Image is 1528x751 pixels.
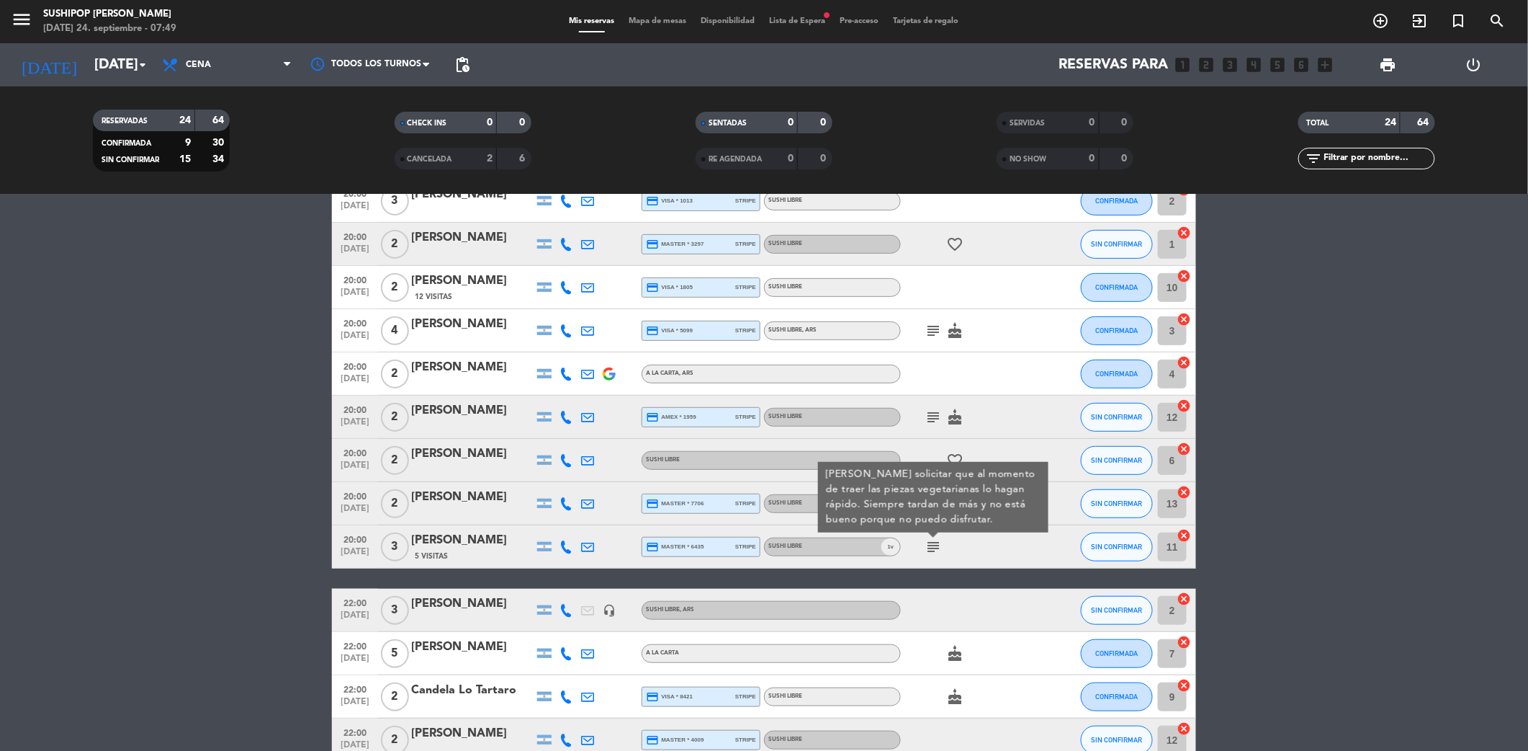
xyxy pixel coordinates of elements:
[1081,533,1153,561] button: SIN CONFIRMAR
[1268,55,1287,74] i: looks_5
[411,358,534,377] div: [PERSON_NAME]
[646,411,696,424] span: amex * 1959
[337,504,373,520] span: [DATE]
[709,120,747,127] span: SENTADAS
[1372,12,1390,30] i: add_circle_outline
[1431,43,1517,86] div: LOG OUT
[735,239,756,249] span: stripe
[735,412,756,422] span: stripe
[1305,150,1323,167] i: filter_list
[411,724,534,743] div: [PERSON_NAME]
[1122,117,1131,128] strong: 0
[646,690,659,703] i: credit_card
[415,291,452,303] span: 12 Visitas
[408,156,452,163] span: CANCELADA
[411,488,534,507] div: [PERSON_NAME]
[337,271,373,288] span: 20:00
[1096,326,1138,334] span: CONFIRMADA
[646,607,694,613] span: SUSHI LIBRE
[381,316,409,345] span: 4
[1081,360,1153,388] button: CONFIRMADA
[381,683,409,711] span: 2
[646,195,659,208] i: credit_card
[1092,499,1143,507] span: SIN CONFIRMAR
[946,409,963,426] i: cake
[519,117,528,128] strong: 0
[646,541,704,554] span: master * 6435
[337,331,373,347] span: [DATE]
[888,542,891,551] span: 1
[337,654,373,670] span: [DATE]
[337,228,373,244] span: 20:00
[1177,721,1192,736] i: cancel
[337,594,373,610] span: 22:00
[337,461,373,477] span: [DATE]
[102,117,148,125] span: RESERVADAS
[1081,446,1153,475] button: SIN CONFIRMAR
[212,138,227,148] strong: 30
[411,595,534,613] div: [PERSON_NAME]
[1177,528,1192,543] i: cancel
[1385,117,1396,128] strong: 24
[768,543,802,549] span: SUSHI LIBRE
[946,236,963,253] i: favorite_border
[768,284,802,290] span: SUSHI LIBRE
[1122,154,1131,164] strong: 0
[646,650,679,656] span: A LA CARTA
[646,734,659,747] i: credit_card
[735,283,756,292] span: stripe
[411,401,534,420] div: [PERSON_NAME]
[1081,230,1153,259] button: SIN CONFIRMAR
[1177,226,1192,240] i: cancel
[946,688,963,706] i: cake
[768,500,802,506] span: SUSHI LIBRE
[1177,312,1192,326] i: cancel
[1092,736,1143,744] span: SIN CONFIRMAR
[337,610,373,627] span: [DATE]
[833,17,886,25] span: Pre-acceso
[1081,489,1153,518] button: SIN CONFIRMAR
[646,370,693,376] span: A LA CARTA
[1092,543,1143,551] span: SIN CONFIRMAR
[381,533,409,561] span: 3
[1244,55,1263,74] i: looks_4
[519,154,528,164] strong: 6
[823,11,832,19] span: fiber_manual_record
[680,607,694,613] span: , ARS
[337,357,373,374] span: 20:00
[646,690,693,703] span: visa * 8421
[603,368,616,381] img: google-logo.png
[1411,12,1429,30] i: exit_to_app
[1096,693,1138,701] span: CONFIRMADA
[1379,56,1396,74] span: print
[802,327,817,333] span: , ARS
[1307,120,1329,127] span: TOTAL
[1081,403,1153,432] button: SIN CONFIRMAR
[381,273,409,302] span: 2
[821,117,830,128] strong: 0
[1221,55,1239,74] i: looks_3
[102,156,159,164] span: SIN CONFIRMAR
[337,637,373,654] span: 22:00
[1092,240,1143,248] span: SIN CONFIRMAR
[1323,151,1434,166] input: Filtrar por nombre...
[646,734,704,747] span: master * 4009
[1177,355,1192,370] i: cancel
[646,281,659,294] i: credit_card
[1081,187,1153,215] button: CONFIRMADA
[1081,639,1153,668] button: CONFIRMADA
[886,17,966,25] span: Tarjetas de regalo
[1096,283,1138,291] span: CONFIRMADA
[186,60,211,70] span: Cena
[179,154,191,164] strong: 15
[1197,55,1215,74] i: looks_two
[735,326,756,335] span: stripe
[337,444,373,461] span: 20:00
[735,499,756,508] span: stripe
[1092,413,1143,421] span: SIN CONFIRMAR
[411,315,534,334] div: [PERSON_NAME]
[768,327,817,333] span: SUSHI LIBRE
[1489,12,1506,30] i: search
[381,403,409,432] span: 2
[735,196,756,205] span: stripe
